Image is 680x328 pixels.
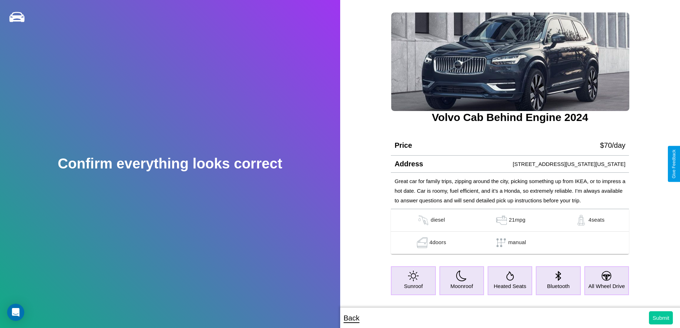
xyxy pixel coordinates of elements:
img: gas [574,215,588,226]
p: $ 70 /day [600,139,625,152]
div: Open Intercom Messenger [7,304,24,321]
p: Heated Seats [494,281,526,291]
p: All Wheel Drive [588,281,625,291]
p: Moonroof [450,281,473,291]
p: Great car for family trips, zipping around the city, picking something up from IKEA, or to impres... [394,176,625,205]
img: gas [494,215,509,226]
p: [STREET_ADDRESS][US_STATE][US_STATE] [513,159,626,169]
h3: Volvo Cab Behind Engine 2024 [391,111,629,123]
table: simple table [391,209,629,254]
p: 21 mpg [509,215,525,226]
img: gas [415,237,429,248]
p: Back [344,312,359,324]
p: Sunroof [404,281,423,291]
p: Bluetooth [547,281,569,291]
div: Give Feedback [671,150,676,178]
button: Submit [649,311,673,324]
p: manual [508,237,526,248]
h4: Price [394,141,412,150]
h2: Confirm everything looks correct [58,156,282,172]
p: diesel [430,215,445,226]
p: 4 seats [588,215,604,226]
p: 4 doors [429,237,446,248]
h4: Address [394,160,423,168]
img: gas [416,215,430,226]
